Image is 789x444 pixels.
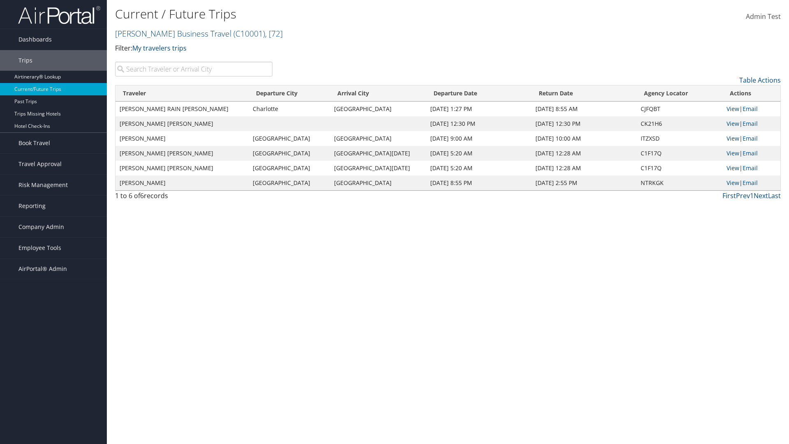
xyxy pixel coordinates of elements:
h1: Current / Future Trips [115,5,559,23]
th: Traveler: activate to sort column ascending [115,86,249,102]
td: | [722,116,780,131]
td: [GEOGRAPHIC_DATA] [330,102,426,116]
span: , [ 72 ] [265,28,283,39]
p: Filter: [115,43,559,54]
th: Departure Date: activate to sort column descending [426,86,531,102]
th: Return Date: activate to sort column ascending [531,86,637,102]
td: [DATE] 12:30 PM [426,116,531,131]
td: [DATE] 1:27 PM [426,102,531,116]
img: airportal-logo.png [18,5,100,25]
td: [GEOGRAPHIC_DATA] [249,146,330,161]
input: Search Traveler or Arrival City [115,62,272,76]
th: Actions [722,86,780,102]
a: Email [743,120,758,127]
th: Departure City: activate to sort column ascending [249,86,330,102]
span: Company Admin [18,217,64,237]
a: [PERSON_NAME] Business Travel [115,28,283,39]
a: My travelers trips [132,44,187,53]
span: Book Travel [18,133,50,153]
span: 6 [140,191,144,200]
td: [DATE] 9:00 AM [426,131,531,146]
span: Risk Management [18,175,68,195]
th: Agency Locator: activate to sort column ascending [637,86,722,102]
span: Admin Test [746,12,781,21]
a: View [727,149,739,157]
td: [DATE] 12:28 AM [531,161,637,176]
td: | [722,176,780,190]
td: [PERSON_NAME] [PERSON_NAME] [115,116,249,131]
a: Admin Test [746,4,781,30]
td: [PERSON_NAME] [PERSON_NAME] [115,161,249,176]
span: ( C10001 ) [233,28,265,39]
td: [DATE] 8:55 AM [531,102,637,116]
span: Dashboards [18,29,52,50]
td: Charlotte [249,102,330,116]
a: Prev [736,191,750,200]
td: [DATE] 5:20 AM [426,146,531,161]
a: View [727,105,739,113]
span: AirPortal® Admin [18,259,67,279]
th: Arrival City: activate to sort column ascending [330,86,426,102]
td: CK21H6 [637,116,722,131]
span: Employee Tools [18,238,61,258]
a: View [727,179,739,187]
span: Trips [18,50,32,71]
td: [DATE] 2:55 PM [531,176,637,190]
td: [GEOGRAPHIC_DATA] [249,176,330,190]
a: Next [754,191,768,200]
span: Reporting [18,196,46,216]
td: [PERSON_NAME] RAIN [PERSON_NAME] [115,102,249,116]
a: Table Actions [739,76,781,85]
a: First [722,191,736,200]
td: [DATE] 10:00 AM [531,131,637,146]
td: [GEOGRAPHIC_DATA][DATE] [330,146,426,161]
td: CJFQBT [637,102,722,116]
a: View [727,120,739,127]
a: Email [743,105,758,113]
td: [PERSON_NAME] [115,176,249,190]
td: [DATE] 5:20 AM [426,161,531,176]
td: | [722,131,780,146]
span: Travel Approval [18,154,62,174]
a: View [727,164,739,172]
td: | [722,161,780,176]
td: [DATE] 12:30 PM [531,116,637,131]
td: NTRKGK [637,176,722,190]
td: | [722,146,780,161]
div: 1 to 6 of records [115,191,272,205]
td: ITZXSD [637,131,722,146]
td: C1F17Q [637,146,722,161]
td: [GEOGRAPHIC_DATA] [330,176,426,190]
td: [PERSON_NAME] [115,131,249,146]
td: [GEOGRAPHIC_DATA] [330,131,426,146]
td: C1F17Q [637,161,722,176]
td: | [722,102,780,116]
td: [DATE] 12:28 AM [531,146,637,161]
td: [GEOGRAPHIC_DATA] [249,161,330,176]
a: View [727,134,739,142]
a: Email [743,134,758,142]
td: [DATE] 8:55 PM [426,176,531,190]
a: Last [768,191,781,200]
a: Email [743,149,758,157]
td: [GEOGRAPHIC_DATA] [249,131,330,146]
a: Email [743,164,758,172]
td: [GEOGRAPHIC_DATA][DATE] [330,161,426,176]
a: Email [743,179,758,187]
a: 1 [750,191,754,200]
td: [PERSON_NAME] [PERSON_NAME] [115,146,249,161]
